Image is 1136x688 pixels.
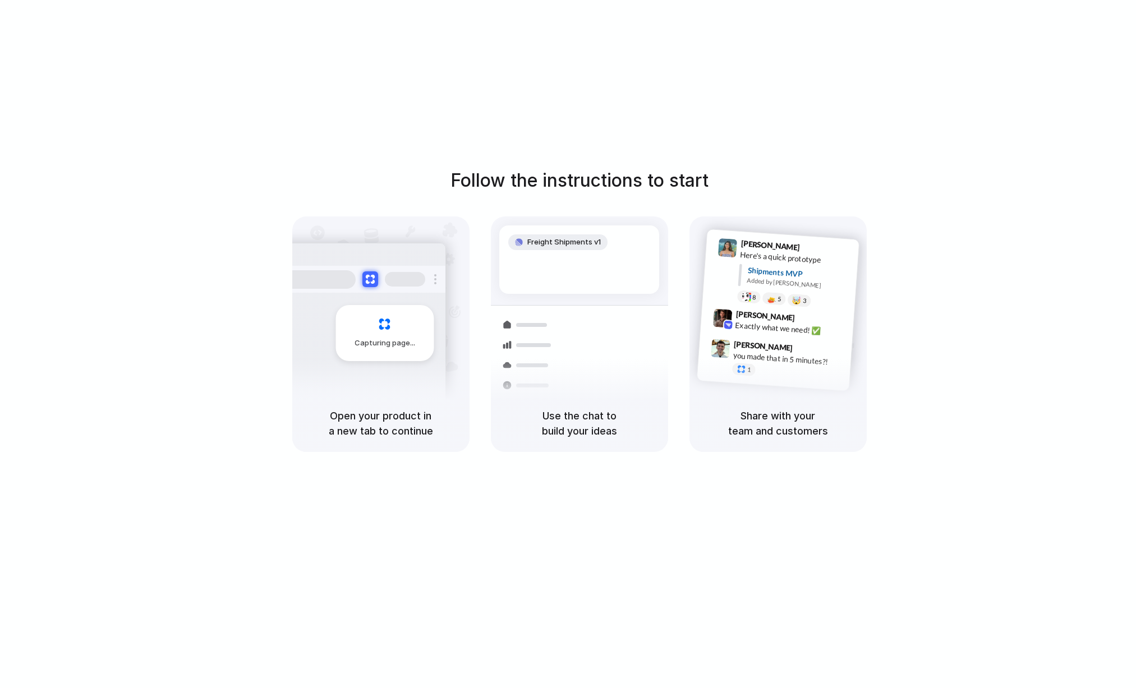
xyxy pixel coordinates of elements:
[803,243,826,256] span: 9:41 AM
[747,276,850,292] div: Added by [PERSON_NAME]
[792,296,801,304] div: 🤯
[796,343,819,357] span: 9:47 AM
[741,237,800,253] span: [PERSON_NAME]
[306,408,456,438] h5: Open your product in a new tab to continue
[504,408,655,438] h5: Use the chat to build your ideas
[733,349,845,368] div: you made that in 5 minutes?!
[798,313,821,326] span: 9:42 AM
[355,338,417,349] span: Capturing page
[735,320,847,339] div: Exactly what we need! ✅
[703,408,853,438] h5: Share with your team and customers
[802,298,806,304] span: 3
[450,167,709,194] h1: Follow the instructions to start
[735,308,795,324] span: [PERSON_NAME]
[747,367,751,373] span: 1
[747,265,851,283] div: Shipments MVP
[777,296,781,302] span: 5
[527,237,601,248] span: Freight Shipments v1
[752,294,756,301] span: 8
[739,249,852,268] div: Here's a quick prototype
[733,338,793,354] span: [PERSON_NAME]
